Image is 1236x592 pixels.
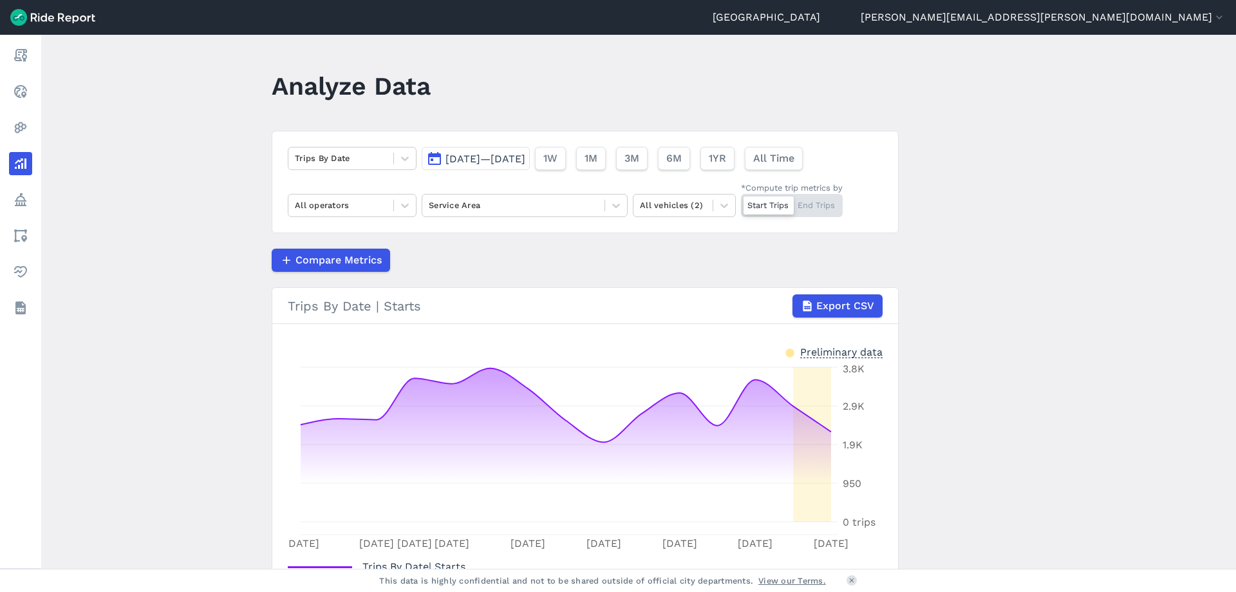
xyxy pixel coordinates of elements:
[792,294,883,318] button: Export CSV
[713,10,820,25] a: [GEOGRAPHIC_DATA]
[445,153,525,165] span: [DATE]—[DATE]
[843,477,861,490] tspan: 950
[658,147,690,170] button: 6M
[535,147,566,170] button: 1W
[843,439,863,451] tspan: 1.9K
[397,537,432,549] tspan: [DATE]
[362,557,429,574] span: Trips By Date
[738,537,772,549] tspan: [DATE]
[616,147,648,170] button: 3M
[585,151,597,166] span: 1M
[758,575,826,587] a: View our Terms.
[800,345,883,358] div: Preliminary data
[709,151,726,166] span: 1YR
[285,537,319,549] tspan: [DATE]
[816,298,874,314] span: Export CSV
[624,151,639,166] span: 3M
[9,152,32,175] a: Analyze
[666,151,682,166] span: 6M
[272,249,390,272] button: Compare Metrics
[510,537,545,549] tspan: [DATE]
[745,147,803,170] button: All Time
[9,116,32,139] a: Heatmaps
[543,151,557,166] span: 1W
[814,537,848,549] tspan: [DATE]
[272,68,431,104] h1: Analyze Data
[843,516,876,528] tspan: 0 trips
[586,537,621,549] tspan: [DATE]
[861,10,1226,25] button: [PERSON_NAME][EMAIL_ADDRESS][PERSON_NAME][DOMAIN_NAME]
[435,537,469,549] tspan: [DATE]
[741,182,843,194] div: *Compute trip metrics by
[10,9,95,26] img: Ride Report
[9,188,32,211] a: Policy
[9,296,32,320] a: Datasets
[9,80,32,103] a: Realtime
[9,44,32,67] a: Report
[662,537,697,549] tspan: [DATE]
[288,294,883,318] div: Trips By Date | Starts
[700,147,735,170] button: 1YR
[295,253,382,268] span: Compare Metrics
[843,400,865,412] tspan: 2.9K
[843,363,865,375] tspan: 3.8K
[422,147,530,170] button: [DATE]—[DATE]
[576,147,606,170] button: 1M
[362,560,465,573] span: | Starts
[753,151,794,166] span: All Time
[9,224,32,247] a: Areas
[9,260,32,283] a: Health
[359,537,394,549] tspan: [DATE]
